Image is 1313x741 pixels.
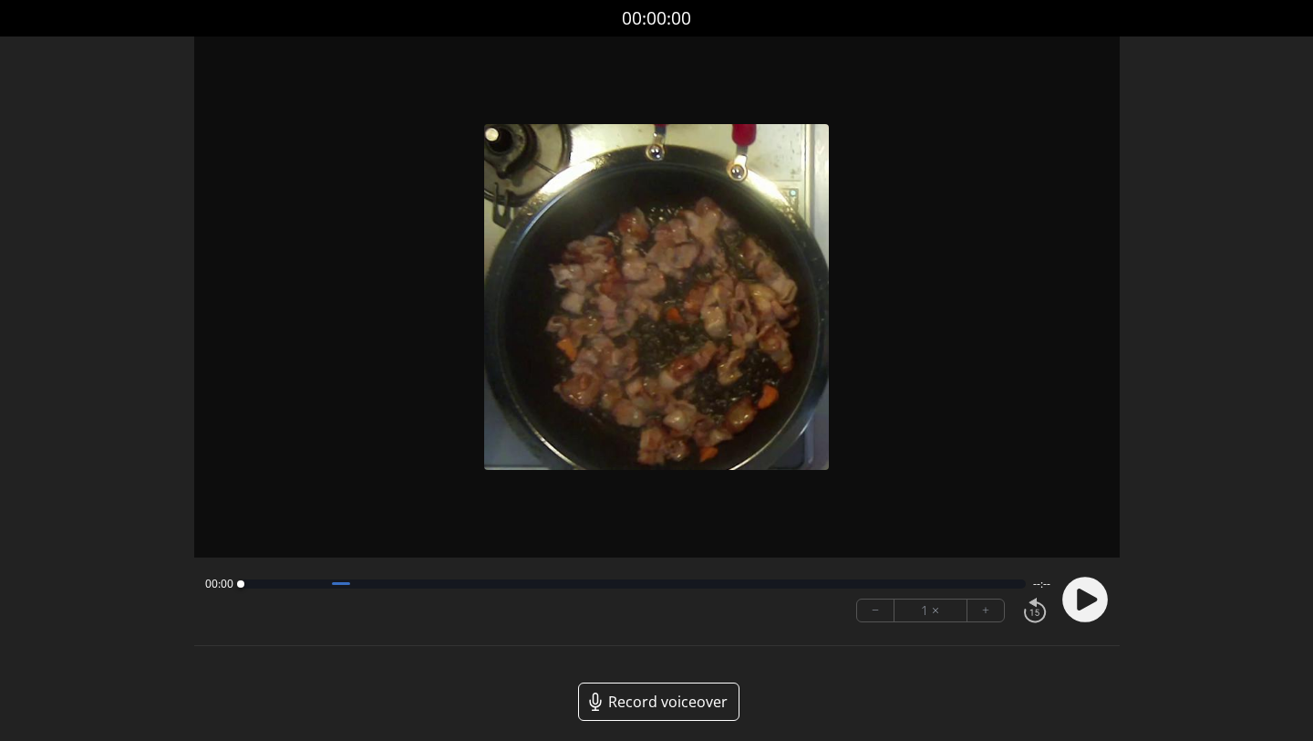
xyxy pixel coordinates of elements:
[622,5,691,32] a: 00:00:00
[967,600,1004,621] button: +
[205,577,233,591] span: 00:00
[894,600,967,621] div: 1 ×
[857,600,894,621] button: −
[484,124,830,470] img: Poster Image
[1033,577,1050,591] span: --:--
[608,691,728,713] span: Record voiceover
[578,683,739,721] a: Record voiceover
